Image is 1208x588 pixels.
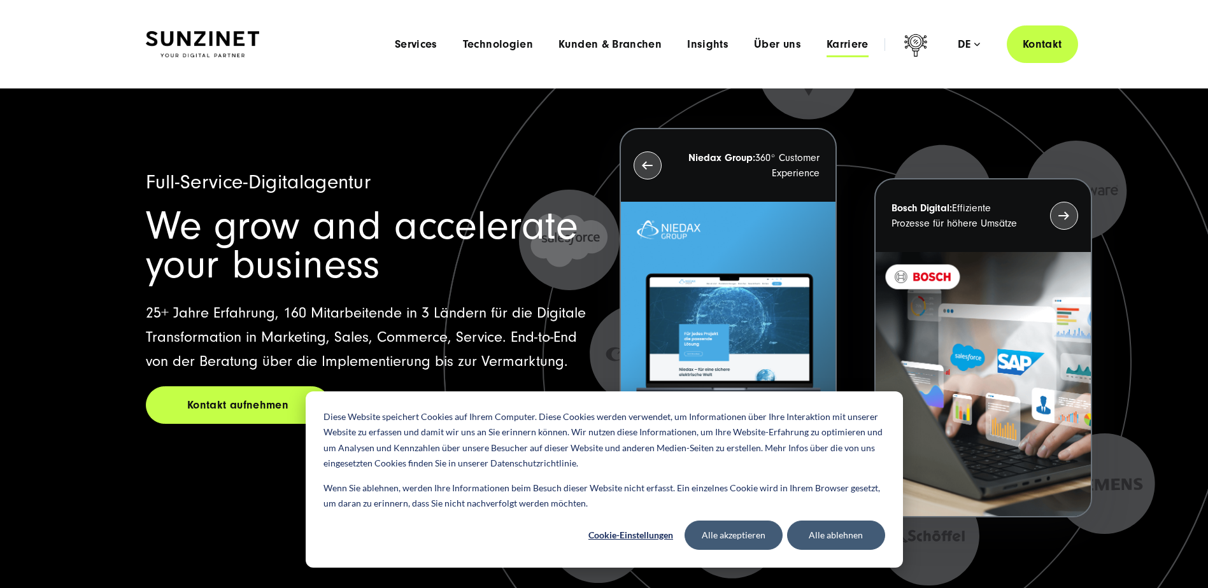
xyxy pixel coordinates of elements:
[685,150,820,181] p: 360° Customer Experience
[306,391,903,568] div: Cookie banner
[754,38,801,51] a: Über uns
[892,200,1027,231] p: Effiziente Prozesse für höhere Umsätze
[787,521,885,550] button: Alle ablehnen
[687,38,728,51] a: Insights
[558,38,662,51] a: Kunden & Branchen
[685,521,783,550] button: Alle akzeptieren
[146,386,330,424] a: Kontakt aufnehmen
[323,480,885,512] p: Wenn Sie ablehnen, werden Ihre Informationen beim Besuch dieser Website nicht erfasst. Ein einzel...
[620,128,837,467] button: Niedax Group:360° Customer Experience Letztes Projekt von Niedax. Ein Laptop auf dem die Niedax W...
[874,178,1091,517] button: Bosch Digital:Effiziente Prozesse für höhere Umsätze BOSCH - Kundeprojekt - Digital Transformatio...
[582,521,680,550] button: Cookie-Einstellungen
[1007,25,1078,63] a: Kontakt
[876,252,1090,516] img: BOSCH - Kundeprojekt - Digital Transformation Agentur SUNZINET
[146,31,259,58] img: SUNZINET Full Service Digital Agentur
[323,409,885,472] p: Diese Website speichert Cookies auf Ihrem Computer. Diese Cookies werden verwendet, um Informatio...
[395,38,437,51] a: Services
[146,301,589,374] p: 25+ Jahre Erfahrung, 160 Mitarbeitende in 3 Ländern für die Digitale Transformation in Marketing,...
[827,38,869,51] a: Karriere
[958,38,980,51] div: de
[621,202,835,466] img: Letztes Projekt von Niedax. Ein Laptop auf dem die Niedax Website geöffnet ist, auf blauem Hinter...
[892,202,952,214] strong: Bosch Digital:
[688,152,755,164] strong: Niedax Group:
[146,171,371,193] span: Full-Service-Digitalagentur
[146,203,578,288] span: We grow and accelerate your business
[463,38,533,51] a: Technologien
